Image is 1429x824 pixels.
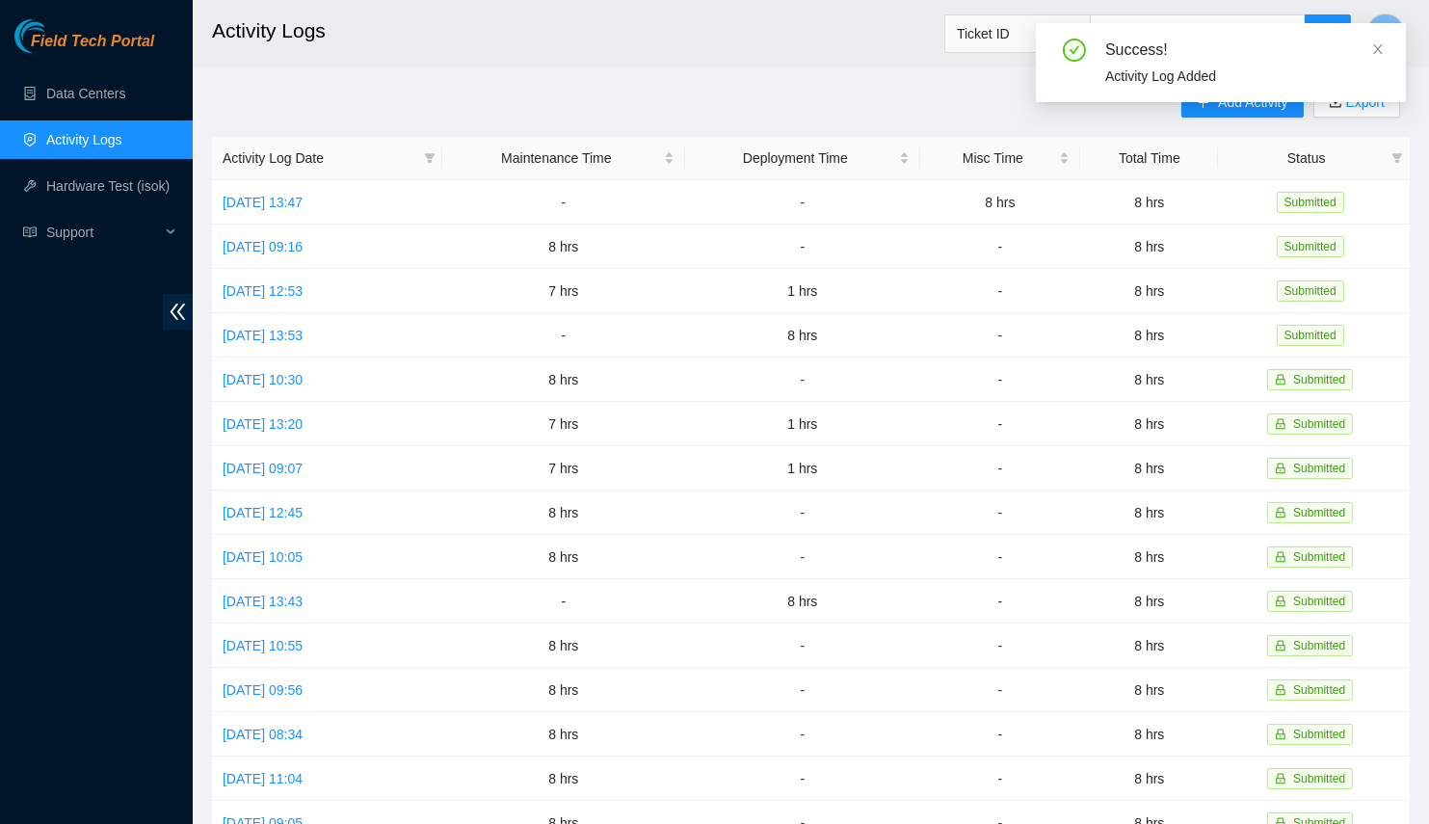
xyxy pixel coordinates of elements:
td: 8 hrs [1080,402,1218,446]
button: search [1305,14,1351,53]
span: double-left [163,294,193,330]
span: lock [1275,773,1286,784]
span: I [1384,21,1388,45]
td: - [685,624,919,668]
td: 8 hrs [442,757,686,801]
td: - [920,225,1081,269]
span: Submitted [1293,683,1345,697]
td: - [685,225,919,269]
td: 1 hrs [685,269,919,313]
img: Akamai Technologies [14,19,97,53]
span: lock [1275,463,1286,474]
td: - [920,668,1081,712]
span: lock [1275,596,1286,607]
td: - [685,757,919,801]
a: [DATE] 13:20 [223,416,303,432]
a: [DATE] 10:05 [223,549,303,565]
a: [DATE] 09:07 [223,461,303,476]
span: lock [1275,418,1286,430]
span: Submitted [1293,728,1345,741]
span: Submitted [1277,236,1344,257]
td: 8 hrs [442,712,686,757]
a: [DATE] 10:30 [223,372,303,387]
td: - [920,402,1081,446]
td: - [920,491,1081,535]
td: - [920,313,1081,358]
a: [DATE] 13:47 [223,195,303,210]
td: 8 hrs [442,668,686,712]
td: 8 hrs [1080,225,1218,269]
td: 7 hrs [442,446,686,491]
a: [DATE] 13:53 [223,328,303,343]
a: [DATE] 10:55 [223,638,303,653]
td: 8 hrs [1080,757,1218,801]
span: Status [1229,147,1384,169]
td: 8 hrs [442,225,686,269]
div: Success! [1105,39,1383,62]
td: 8 hrs [1080,712,1218,757]
span: lock [1275,551,1286,563]
a: [DATE] 13:43 [223,594,303,609]
td: 8 hrs [1080,624,1218,668]
td: 8 hrs [1080,579,1218,624]
td: - [920,535,1081,579]
td: - [442,180,686,225]
td: - [920,269,1081,313]
td: - [920,446,1081,491]
td: 8 hrs [442,535,686,579]
span: read [23,226,37,239]
span: Support [46,213,160,252]
td: - [685,491,919,535]
a: Activity Logs [46,132,122,147]
td: 8 hrs [1080,269,1218,313]
td: 8 hrs [1080,313,1218,358]
a: [DATE] 09:56 [223,682,303,698]
span: Submitted [1293,373,1345,386]
span: Field Tech Portal [31,33,154,51]
div: Activity Log Added [1105,66,1383,87]
td: 8 hrs [1080,446,1218,491]
span: Submitted [1293,595,1345,608]
span: Submitted [1293,550,1345,564]
td: 8 hrs [442,358,686,402]
td: 8 hrs [685,313,919,358]
span: filter [1391,152,1403,164]
td: - [920,757,1081,801]
td: - [442,579,686,624]
td: - [685,535,919,579]
td: - [685,180,919,225]
span: Submitted [1277,325,1344,346]
span: Activity Log Date [223,147,416,169]
td: - [685,668,919,712]
td: - [920,358,1081,402]
button: I [1366,13,1405,52]
span: filter [1388,144,1407,173]
a: [DATE] 09:16 [223,239,303,254]
th: Total Time [1080,137,1218,180]
td: - [685,712,919,757]
td: 8 hrs [442,624,686,668]
span: Submitted [1293,462,1345,475]
span: Ticket ID [957,19,1078,48]
a: [DATE] 11:04 [223,771,303,786]
td: 8 hrs [442,491,686,535]
td: - [920,624,1081,668]
td: 7 hrs [442,269,686,313]
td: 1 hrs [685,402,919,446]
td: 8 hrs [1080,358,1218,402]
a: [DATE] 08:34 [223,727,303,742]
span: Submitted [1293,772,1345,785]
span: Submitted [1277,280,1344,302]
td: 1 hrs [685,446,919,491]
span: Submitted [1293,639,1345,652]
span: lock [1275,684,1286,696]
td: - [920,712,1081,757]
a: Data Centers [46,86,125,101]
span: lock [1275,374,1286,385]
td: - [685,358,919,402]
td: 8 hrs [920,180,1081,225]
td: 8 hrs [1080,180,1218,225]
span: Submitted [1293,417,1345,431]
td: - [442,313,686,358]
span: filter [424,152,436,164]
